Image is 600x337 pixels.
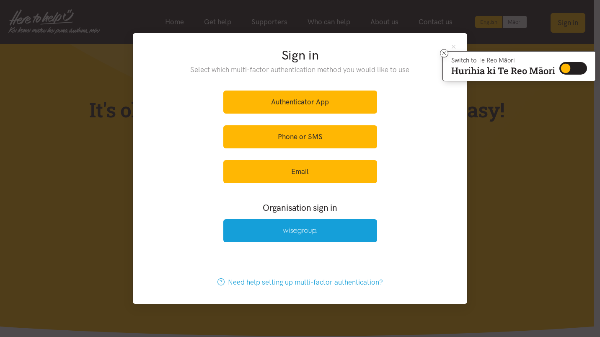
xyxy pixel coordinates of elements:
[283,228,317,235] img: Wise Group
[209,271,392,294] a: Need help setting up multi-factor authentication?
[173,47,427,64] h2: Sign in
[451,58,555,63] p: Switch to Te Reo Māori
[173,64,427,75] p: Select which multi-factor authentication method you would like to use
[200,202,400,214] h3: Organisation sign in
[223,160,377,183] a: Email
[223,91,377,114] a: Authenticator App
[223,125,377,148] a: Phone or SMS
[450,43,457,50] button: Close
[451,67,555,75] p: Hurihia ki Te Reo Māori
